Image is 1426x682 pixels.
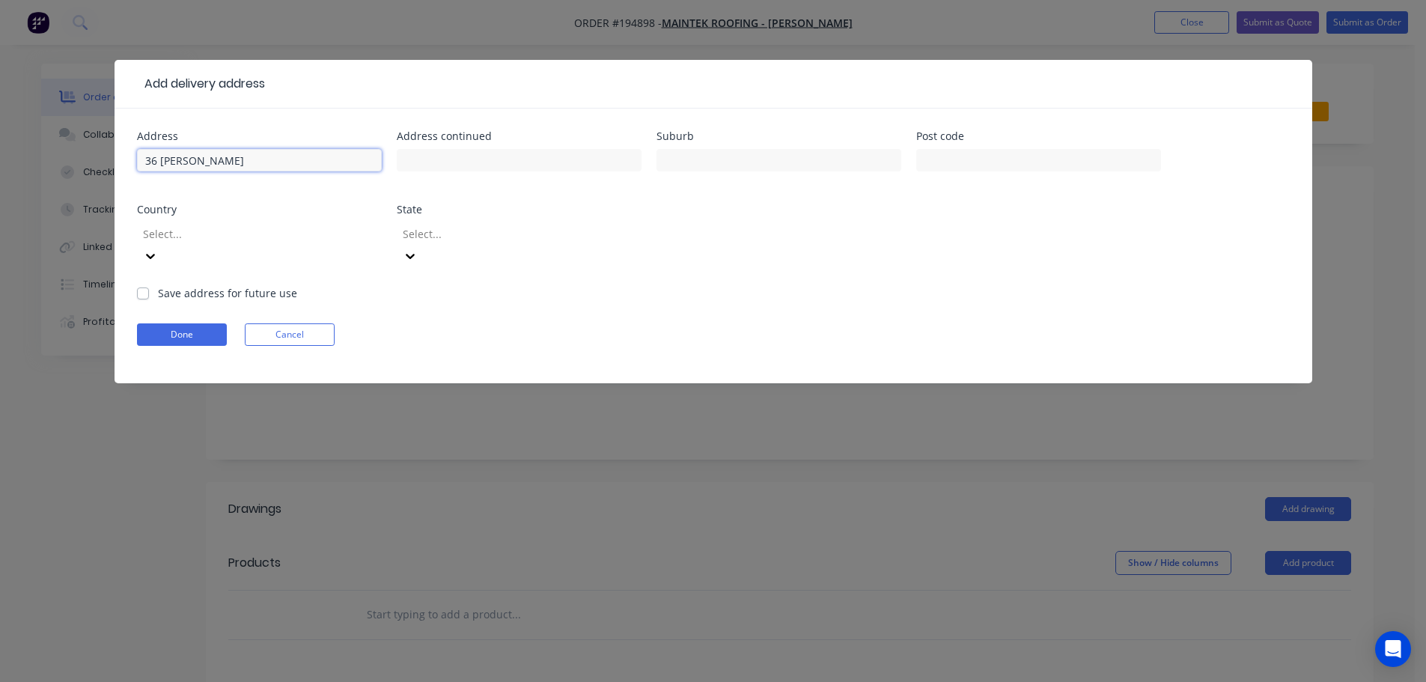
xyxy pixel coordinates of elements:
div: Country [137,204,382,215]
button: Cancel [245,323,335,346]
div: Add delivery address [137,75,265,93]
div: Open Intercom Messenger [1375,631,1411,667]
div: State [397,204,642,215]
div: Address continued [397,131,642,141]
label: Save address for future use [158,285,297,301]
div: Suburb [656,131,901,141]
div: Address [137,131,382,141]
div: Post code [916,131,1161,141]
button: Done [137,323,227,346]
